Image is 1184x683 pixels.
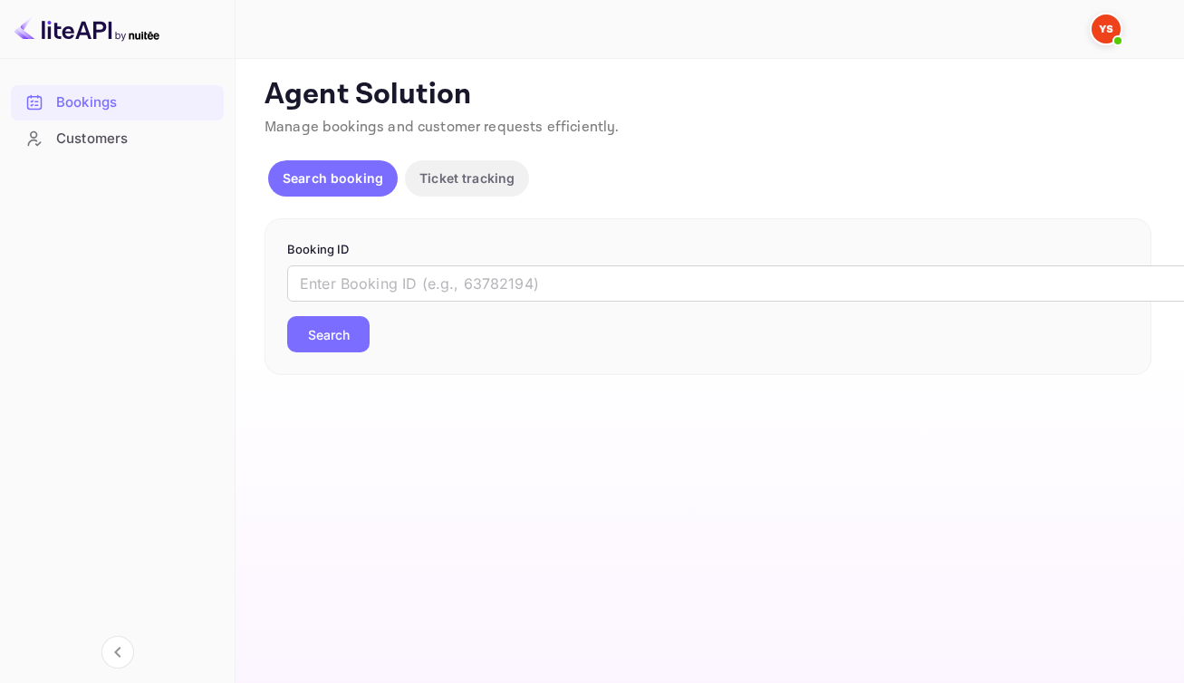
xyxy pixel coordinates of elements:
[287,316,370,352] button: Search
[11,85,224,119] a: Bookings
[1092,14,1121,43] img: Yandex Support
[11,121,224,155] a: Customers
[56,129,215,149] div: Customers
[283,168,383,188] p: Search booking
[11,85,224,120] div: Bookings
[56,92,215,113] div: Bookings
[265,118,620,137] span: Manage bookings and customer requests efficiently.
[11,121,224,157] div: Customers
[265,77,1151,113] p: Agent Solution
[101,636,134,669] button: Collapse navigation
[287,241,1129,259] p: Booking ID
[14,14,159,43] img: LiteAPI logo
[419,168,515,188] p: Ticket tracking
